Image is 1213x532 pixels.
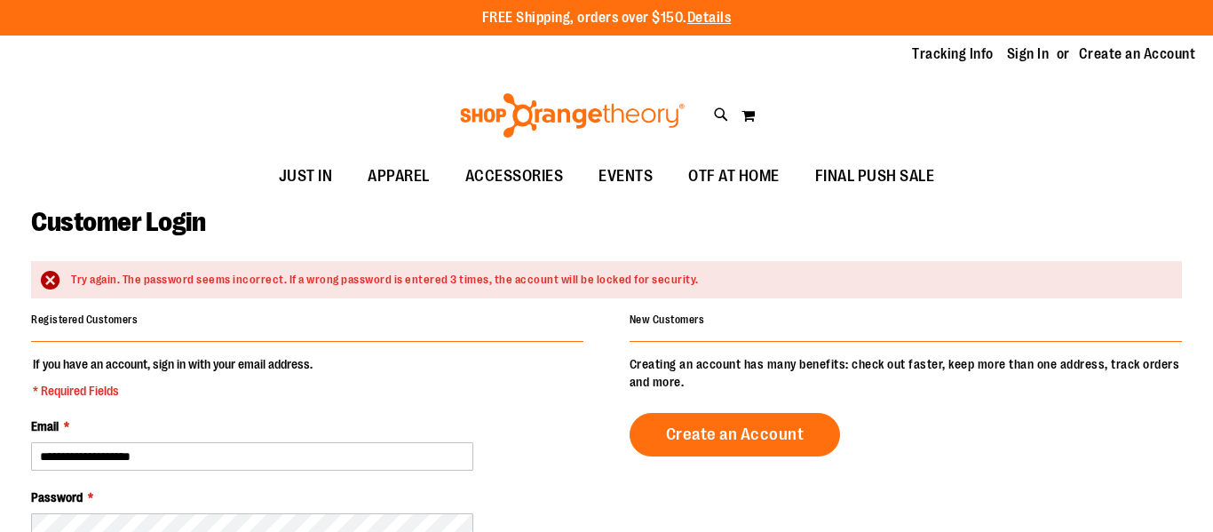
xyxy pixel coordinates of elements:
strong: New Customers [630,314,705,326]
p: FREE Shipping, orders over $150. [482,8,732,28]
span: JUST IN [279,156,333,196]
span: ACCESSORIES [465,156,564,196]
span: Password [31,490,83,504]
strong: Registered Customers [31,314,138,326]
a: FINAL PUSH SALE [797,156,953,197]
span: OTF AT HOME [688,156,780,196]
span: Customer Login [31,207,205,237]
div: Try again. The password seems incorrect. If a wrong password is entered 3 times, the account will... [71,272,1164,289]
a: Tracking Info [912,44,994,64]
span: Create an Account [666,425,805,444]
span: * Required Fields [33,382,313,400]
a: Create an Account [630,413,841,457]
p: Creating an account has many benefits: check out faster, keep more than one address, track orders... [630,355,1182,391]
legend: If you have an account, sign in with your email address. [31,355,314,400]
span: FINAL PUSH SALE [815,156,935,196]
a: Sign In [1007,44,1050,64]
span: EVENTS [599,156,653,196]
span: APPAREL [368,156,430,196]
span: Email [31,419,59,433]
a: APPAREL [350,156,448,197]
img: Shop Orangetheory [457,93,687,138]
a: JUST IN [261,156,351,197]
a: OTF AT HOME [670,156,797,197]
a: EVENTS [581,156,670,197]
a: ACCESSORIES [448,156,582,197]
a: Create an Account [1079,44,1196,64]
a: Details [687,10,732,26]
